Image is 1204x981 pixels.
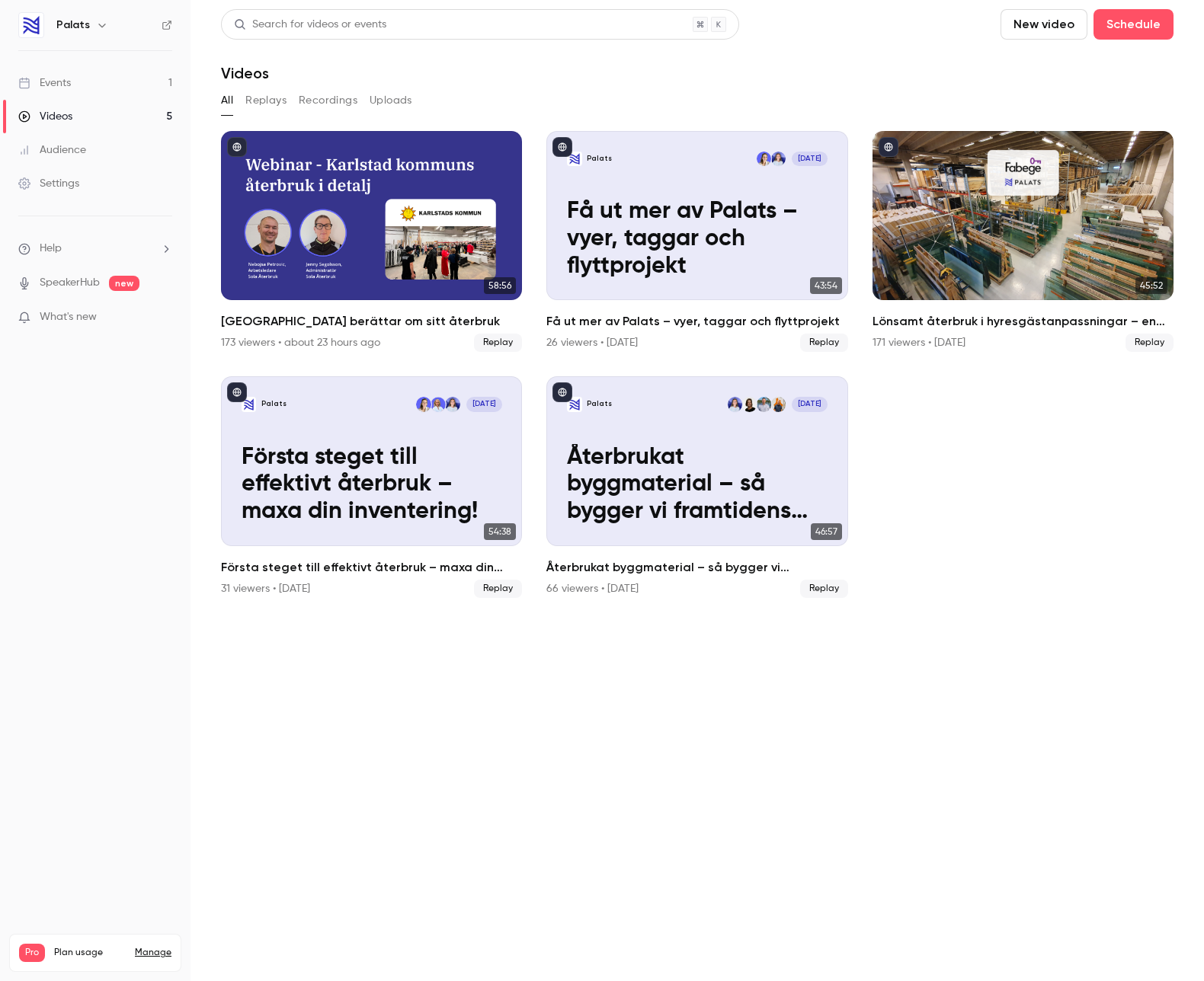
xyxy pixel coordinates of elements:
[546,312,847,331] h2: Få ut mer av Palats – vyer, taggar och flyttprojekt
[484,523,516,540] span: 54:38
[567,152,582,167] img: Få ut mer av Palats – vyer, taggar och flyttprojekt
[800,334,848,352] span: Replay
[546,376,847,597] li: Återbrukat byggmaterial – så bygger vi framtidens lönsamma och hållbara fastighetsbransch
[474,334,522,352] span: Replay
[19,13,43,37] img: Palats
[18,241,172,257] li: help-dropdown-opener
[40,309,97,325] span: What's new
[261,399,287,410] p: Palats
[546,581,639,596] div: 66 viewers • [DATE]
[221,64,269,82] h1: Videos
[546,335,638,350] div: 26 viewers • [DATE]
[567,444,828,526] p: Återbrukat byggmaterial – så bygger vi framtidens lönsamma och hållbara fastighetsbransch
[445,397,460,412] img: Amelie Berggren
[792,152,828,167] span: [DATE]
[771,152,786,167] img: Amelie Berggren
[810,277,842,294] span: 43:54
[552,382,572,402] button: published
[546,376,847,597] a: Återbrukat byggmaterial – så bygger vi framtidens lönsamma och hållbara fastighetsbranschPalatsJo...
[18,142,86,158] div: Audience
[221,335,380,350] div: 173 viewers • about 23 hours ago
[221,558,522,577] h2: Första steget till effektivt återbruk – maxa din inventering!
[546,131,847,352] a: Få ut mer av Palats – vyer, taggar och flyttprojektPalatsAmelie BerggrenLotta Lundin[DATE]Få ut m...
[742,397,757,412] img: Anna Fredriksson
[873,312,1174,331] h2: Lönsamt återbruk i hyresgästanpassningar – en kostnadsanalys med Fabege
[771,397,786,412] img: Jonas Liljenberg
[466,397,502,412] span: [DATE]
[800,580,848,598] span: Replay
[56,18,90,33] h6: Palats
[1001,9,1087,40] button: New video
[873,131,1174,352] a: 45:52Lönsamt återbruk i hyresgästanpassningar – en kostnadsanalys med Fabege171 viewers • [DATE]R...
[873,131,1174,352] li: Lönsamt återbruk i hyresgästanpassningar – en kostnadsanalys med Fabege
[792,397,828,412] span: [DATE]
[567,198,828,280] p: Få ut mer av Palats – vyer, taggar och flyttprojekt
[40,241,62,257] span: Help
[221,131,522,352] li: Karlstads kommun berättar om sitt återbruk
[474,580,522,598] span: Replay
[54,947,126,959] span: Plan usage
[242,397,257,412] img: Första steget till effektivt återbruk – maxa din inventering!
[221,581,310,596] div: 31 viewers • [DATE]
[757,152,772,167] img: Lotta Lundin
[552,137,572,157] button: published
[299,88,357,113] button: Recordings
[18,75,71,91] div: Events
[546,558,847,577] h2: Återbrukat byggmaterial – så bygger vi framtidens lönsamma och hållbara fastighetsbransch
[221,131,1174,598] ul: Videos
[135,947,171,959] a: Manage
[873,335,965,350] div: 171 viewers • [DATE]
[221,131,522,352] a: 58:56[GEOGRAPHIC_DATA] berättar om sitt återbruk173 viewers • about 23 hours agoReplay
[546,131,847,352] li: Få ut mer av Palats – vyer, taggar och flyttprojekt
[242,444,502,526] p: Första steget till effektivt återbruk – maxa din inventering!
[431,397,446,412] img: Charlotte Landström
[221,376,522,597] a: Första steget till effektivt återbruk – maxa din inventering!PalatsAmelie BerggrenCharlotte Lands...
[221,9,1174,972] section: Videos
[245,88,287,113] button: Replays
[416,397,431,412] img: Lotta Lundin
[221,88,233,113] button: All
[18,109,72,124] div: Videos
[1094,9,1174,40] button: Schedule
[40,275,100,291] a: SpeakerHub
[19,944,45,962] span: Pro
[227,137,247,157] button: published
[567,397,582,412] img: Återbrukat byggmaterial – så bygger vi framtidens lönsamma och hållbara fastighetsbransch
[587,154,612,165] p: Palats
[811,523,842,540] span: 46:57
[227,382,247,402] button: published
[728,397,743,412] img: Amelie Berggren
[109,276,139,291] span: new
[18,176,79,191] div: Settings
[757,397,772,412] img: Lars Andersson
[1126,334,1174,352] span: Replay
[1135,277,1167,294] span: 45:52
[484,277,516,294] span: 58:56
[587,399,612,410] p: Palats
[234,17,386,33] div: Search for videos or events
[879,137,898,157] button: published
[370,88,412,113] button: Uploads
[221,312,522,331] h2: [GEOGRAPHIC_DATA] berättar om sitt återbruk
[221,376,522,597] li: Första steget till effektivt återbruk – maxa din inventering!
[154,311,172,324] iframe: Noticeable Trigger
